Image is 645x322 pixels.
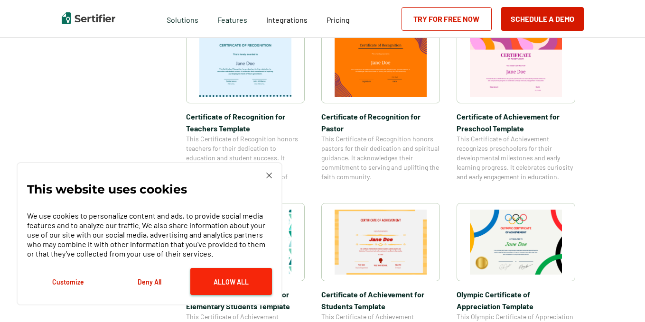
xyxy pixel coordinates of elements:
[470,210,562,275] img: Olympic Certificate of Appreciation​ Template
[266,15,308,24] span: Integrations
[457,25,575,191] a: Certificate of Achievement for Preschool TemplateCertificate of Achievement for Preschool Templat...
[457,288,575,312] span: Olympic Certificate of Appreciation​ Template
[457,110,575,134] span: Certificate of Achievement for Preschool Template
[266,13,308,25] a: Integrations
[457,134,575,182] span: This Certificate of Achievement recognizes preschoolers for their developmental milestones and ea...
[186,25,305,191] a: Certificate of Recognition for Teachers TemplateCertificate of Recognition for Teachers TemplateT...
[190,268,272,295] button: Allow All
[335,210,427,275] img: Certificate of Achievement for Students Template
[27,211,272,258] p: We use cookies to personalize content and ads, to provide social media features and to analyze ou...
[27,184,187,194] p: This website uses cookies
[266,173,272,178] img: Cookie Popup Close
[335,32,427,97] img: Certificate of Recognition for Pastor
[321,134,440,182] span: This Certificate of Recognition honors pastors for their dedication and spiritual guidance. It ac...
[402,7,492,31] a: Try for Free Now
[470,32,562,97] img: Certificate of Achievement for Preschool Template
[27,268,109,295] button: Customize
[199,32,291,97] img: Certificate of Recognition for Teachers Template
[501,7,584,31] button: Schedule a Demo
[321,110,440,134] span: Certificate of Recognition for Pastor
[598,276,645,322] iframe: Chat Widget
[167,13,198,25] span: Solutions
[217,13,247,25] span: Features
[186,134,305,191] span: This Certificate of Recognition honors teachers for their dedication to education and student suc...
[321,288,440,312] span: Certificate of Achievement for Students Template
[327,15,350,24] span: Pricing
[62,12,115,24] img: Sertifier | Digital Credentialing Platform
[327,13,350,25] a: Pricing
[109,268,190,295] button: Deny All
[321,25,440,191] a: Certificate of Recognition for PastorCertificate of Recognition for PastorThis Certificate of Rec...
[186,110,305,134] span: Certificate of Recognition for Teachers Template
